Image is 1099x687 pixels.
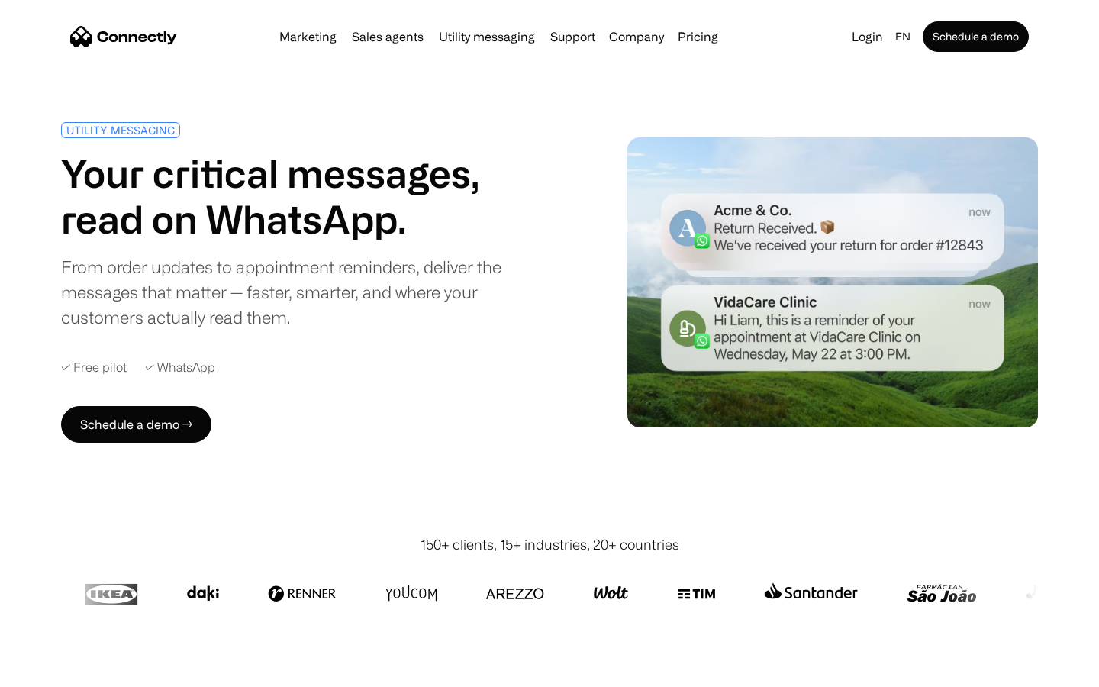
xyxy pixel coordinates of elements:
a: Schedule a demo [923,21,1029,52]
a: Login [846,26,889,47]
a: Pricing [672,31,724,43]
div: From order updates to appointment reminders, deliver the messages that matter — faster, smarter, ... [61,254,543,330]
h1: Your critical messages, read on WhatsApp. [61,150,543,242]
a: Utility messaging [433,31,541,43]
a: Marketing [273,31,343,43]
a: Support [544,31,601,43]
a: Schedule a demo → [61,406,211,443]
div: en [895,26,910,47]
ul: Language list [31,660,92,682]
div: UTILITY MESSAGING [66,124,175,136]
div: ✓ Free pilot [61,360,127,375]
div: Company [609,26,664,47]
div: 150+ clients, 15+ industries, 20+ countries [421,534,679,555]
aside: Language selected: English [15,659,92,682]
a: Sales agents [346,31,430,43]
div: ✓ WhatsApp [145,360,215,375]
